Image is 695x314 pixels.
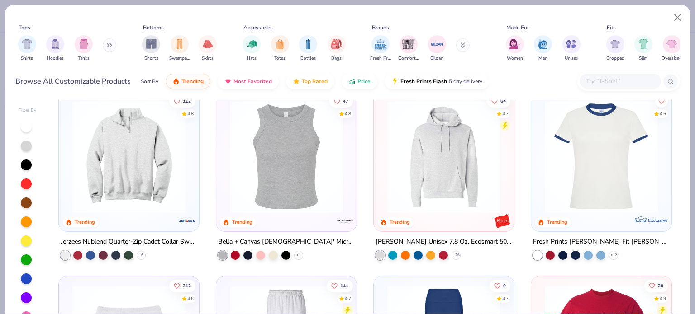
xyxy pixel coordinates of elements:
[203,39,213,49] img: Skirts Image
[430,55,443,62] span: Gildan
[606,55,624,62] span: Cropped
[170,279,196,292] button: Like
[430,37,444,51] img: Gildan Image
[562,35,581,62] button: filter button
[562,35,581,62] div: filter for Unisex
[19,107,37,114] div: Filter By
[374,37,387,51] img: Fresh Prints Image
[658,283,663,288] span: 20
[299,35,317,62] div: filter for Bottles
[143,23,164,32] div: Bottoms
[218,74,279,89] button: Most Favorited
[565,55,578,62] span: Unisex
[275,39,285,49] img: Totes Image
[61,236,197,248] div: Jerzees Nublend Quarter-Zip Cadet Collar Sweatshirt
[18,35,36,62] div: filter for Shirts
[487,94,510,107] button: Like
[218,236,355,248] div: Bella + Canvas [DEMOGRAPHIC_DATA]' Micro Ribbed Racerback Tank
[199,35,217,62] div: filter for Skirts
[357,78,371,85] span: Price
[370,35,391,62] div: filter for Fresh Prints
[271,35,289,62] div: filter for Totes
[391,78,399,85] img: flash.gif
[202,55,214,62] span: Skirts
[655,94,668,107] button: Like
[660,110,666,117] div: 4.6
[274,55,286,62] span: Totes
[328,35,346,62] button: filter button
[169,55,190,62] span: Sweatpants
[662,55,682,62] span: Oversized
[175,39,185,49] img: Sweatpants Image
[78,55,90,62] span: Tanks
[538,55,547,62] span: Men
[662,35,682,62] div: filter for Oversized
[139,253,143,258] span: + 6
[188,110,194,117] div: 4.8
[299,35,317,62] button: filter button
[644,279,668,292] button: Like
[293,78,300,85] img: TopRated.gif
[493,212,511,230] img: Hanes logo
[225,100,347,213] img: 52992e4f-a45f-431a-90ff-fda9c8197133
[46,35,64,62] div: filter for Hoodies
[639,55,648,62] span: Slim
[606,35,624,62] div: filter for Cropped
[540,100,662,213] img: 10adaec1-cca8-4d85-a768-f31403859a58
[402,37,415,51] img: Comfort Colors Image
[502,110,509,117] div: 4.7
[50,39,60,49] img: Hoodies Image
[302,78,328,85] span: Top Rated
[166,74,210,89] button: Trending
[243,23,273,32] div: Accessories
[47,55,64,62] span: Hoodies
[385,74,489,89] button: Fresh Prints Flash5 day delivery
[142,35,160,62] div: filter for Shorts
[188,295,194,302] div: 4.6
[638,39,648,49] img: Slim Image
[178,212,196,230] img: Jerzees logo
[606,35,624,62] button: filter button
[18,35,36,62] button: filter button
[660,295,666,302] div: 4.9
[144,55,158,62] span: Shorts
[271,35,289,62] button: filter button
[428,35,446,62] div: filter for Gildan
[243,35,261,62] div: filter for Hats
[428,35,446,62] button: filter button
[345,295,351,302] div: 4.7
[141,77,158,85] div: Sort By
[303,39,313,49] img: Bottles Image
[19,23,30,32] div: Tops
[509,39,520,49] img: Women Image
[75,35,93,62] div: filter for Tanks
[506,23,529,32] div: Made For
[300,55,316,62] span: Bottles
[533,236,670,248] div: Fresh Prints [PERSON_NAME] Fit [PERSON_NAME] Shirt
[15,76,131,87] div: Browse All Customizable Products
[666,39,677,49] img: Oversized Image
[647,217,667,223] span: Exclusive
[607,23,616,32] div: Fits
[400,78,447,85] span: Fresh Prints Flash
[68,100,190,213] img: ff4ddab5-f3f6-4a83-b930-260fe1a46572
[146,39,157,49] img: Shorts Image
[372,23,389,32] div: Brands
[75,35,93,62] button: filter button
[398,35,419,62] div: filter for Comfort Colors
[170,94,196,107] button: Like
[327,279,353,292] button: Like
[247,39,257,49] img: Hats Image
[142,35,160,62] button: filter button
[449,76,482,87] span: 5 day delivery
[331,39,341,49] img: Bags Image
[336,212,354,230] img: Bella + Canvas logo
[490,279,510,292] button: Like
[506,35,524,62] button: filter button
[243,35,261,62] button: filter button
[172,78,180,85] img: trending.gif
[224,78,232,85] img: most_fav.gif
[342,74,377,89] button: Price
[506,35,524,62] div: filter for Women
[233,78,272,85] span: Most Favorited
